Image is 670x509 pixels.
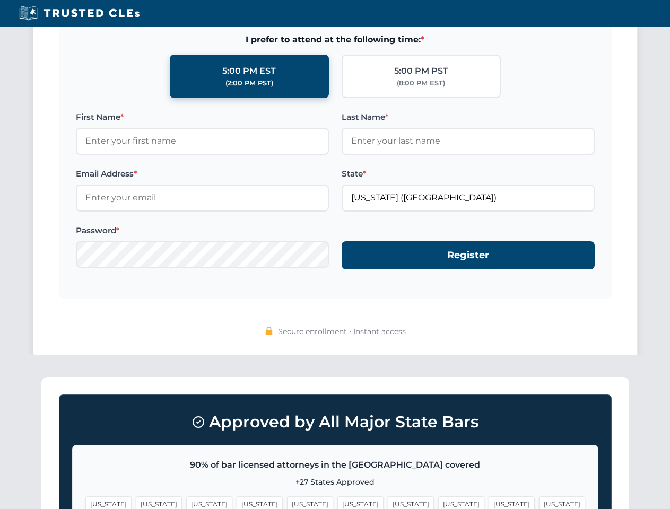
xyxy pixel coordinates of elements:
[342,111,595,124] label: Last Name
[76,111,329,124] label: First Name
[225,78,273,89] div: (2:00 PM PST)
[72,408,598,436] h3: Approved by All Major State Bars
[265,327,273,335] img: 🔒
[76,33,595,47] span: I prefer to attend at the following time:
[397,78,445,89] div: (8:00 PM EST)
[85,476,585,488] p: +27 States Approved
[342,168,595,180] label: State
[222,64,276,78] div: 5:00 PM EST
[342,241,595,269] button: Register
[342,185,595,211] input: Florida (FL)
[76,224,329,237] label: Password
[76,185,329,211] input: Enter your email
[394,64,448,78] div: 5:00 PM PST
[342,128,595,154] input: Enter your last name
[76,128,329,154] input: Enter your first name
[16,5,143,21] img: Trusted CLEs
[278,326,406,337] span: Secure enrollment • Instant access
[85,458,585,472] p: 90% of bar licensed attorneys in the [GEOGRAPHIC_DATA] covered
[76,168,329,180] label: Email Address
